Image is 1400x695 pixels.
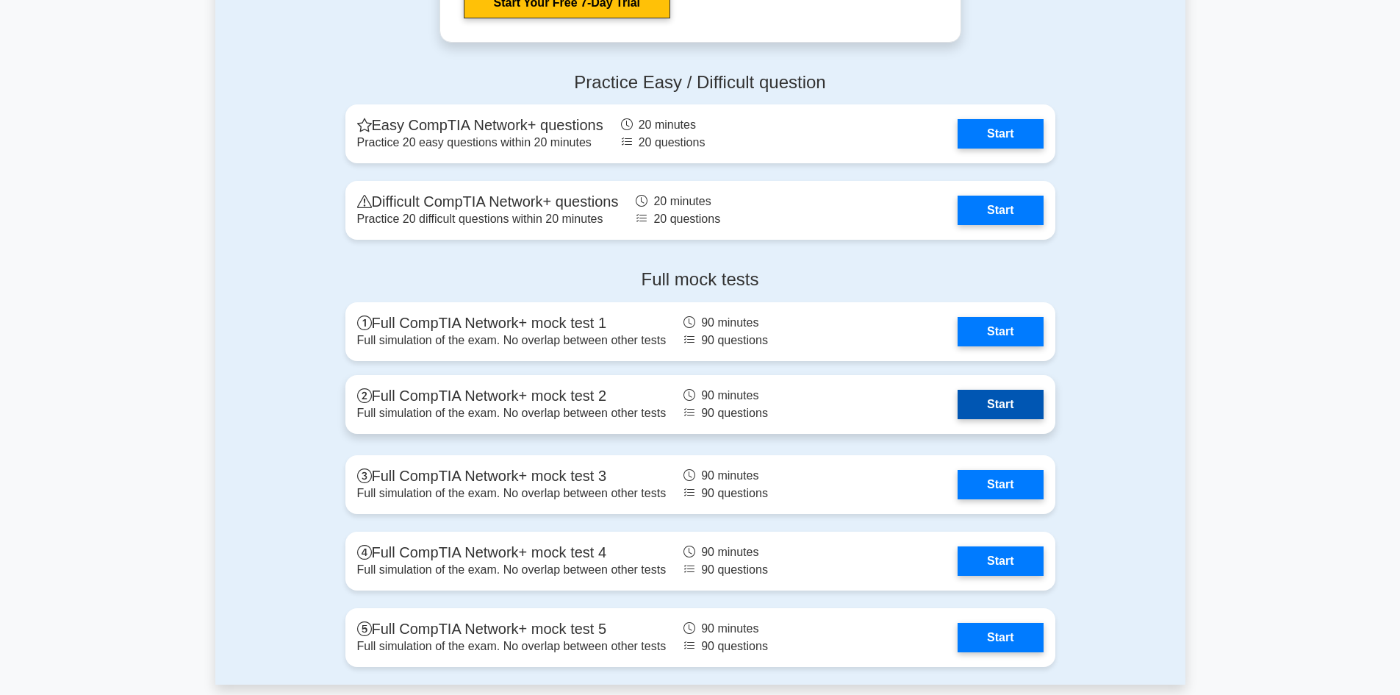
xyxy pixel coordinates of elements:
[958,546,1043,576] a: Start
[345,72,1055,93] h4: Practice Easy / Difficult question
[958,196,1043,225] a: Start
[345,269,1055,291] h4: Full mock tests
[958,119,1043,149] a: Start
[958,470,1043,499] a: Start
[958,623,1043,652] a: Start
[958,390,1043,419] a: Start
[958,317,1043,346] a: Start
